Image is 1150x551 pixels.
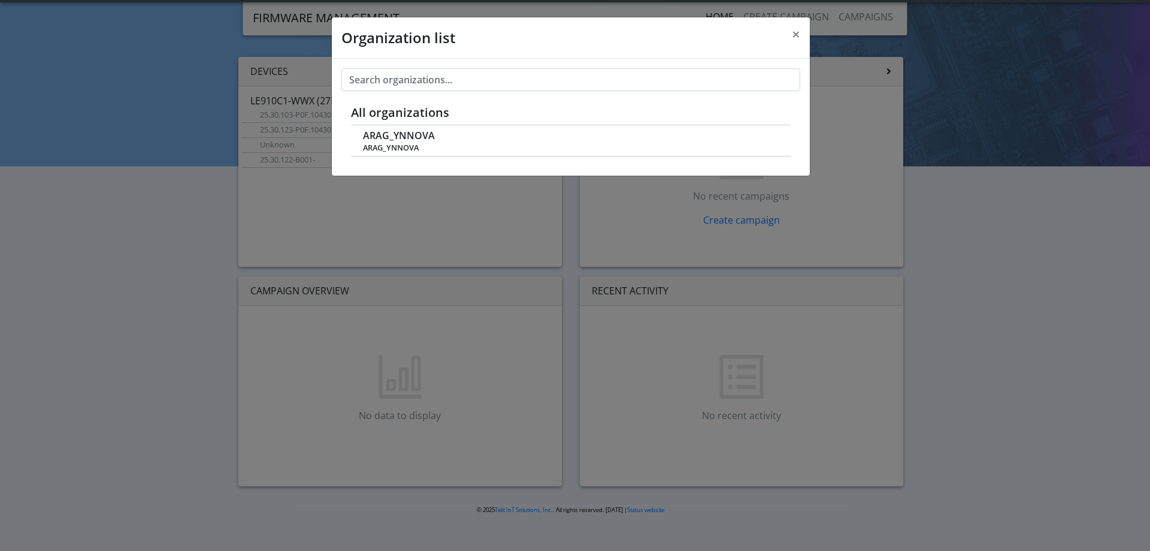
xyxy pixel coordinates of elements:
span: × [792,24,800,44]
input: Search organizations... [341,68,800,91]
span: ARAG_YNNOVA [363,130,435,141]
h5: All organizations [351,106,791,120]
h4: Organization list [341,27,455,49]
span: ARAG_YNNOVA [363,143,777,152]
